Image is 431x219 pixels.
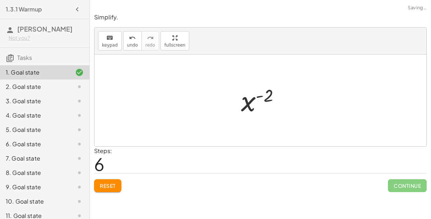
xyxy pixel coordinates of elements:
[94,179,121,192] button: Reset
[6,5,42,14] h4: 1.3.1 Warmup
[94,13,427,22] p: Simplify.
[17,54,32,61] span: Tasks
[75,168,84,177] i: Task not started.
[75,82,84,91] i: Task not started.
[6,154,64,163] div: 7. Goal state
[6,111,64,120] div: 4. Goal state
[106,34,113,42] i: keyboard
[94,153,105,175] span: 6
[147,34,154,42] i: redo
[6,125,64,134] div: 5. Goal state
[127,43,138,48] span: undo
[6,68,64,77] div: 1. Goal state
[98,31,122,51] button: keyboardkeypad
[129,34,136,42] i: undo
[100,182,116,189] span: Reset
[75,197,84,206] i: Task not started.
[75,140,84,148] i: Task not started.
[408,4,427,11] span: Saving…
[145,43,155,48] span: redo
[75,183,84,191] i: Task not started.
[94,147,112,154] label: Steps:
[6,197,64,206] div: 10. Goal state
[161,31,189,51] button: fullscreen
[17,25,73,33] span: [PERSON_NAME]
[75,125,84,134] i: Task not started.
[102,43,118,48] span: keypad
[6,183,64,191] div: 9. Goal state
[6,97,64,105] div: 3. Goal state
[164,43,185,48] span: fullscreen
[75,154,84,163] i: Task not started.
[123,31,142,51] button: undoundo
[6,140,64,148] div: 6. Goal state
[6,82,64,91] div: 2. Goal state
[75,68,84,77] i: Task finished and correct.
[142,31,159,51] button: redoredo
[9,34,84,42] div: Not you?
[75,97,84,105] i: Task not started.
[75,111,84,120] i: Task not started.
[6,168,64,177] div: 8. Goal state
